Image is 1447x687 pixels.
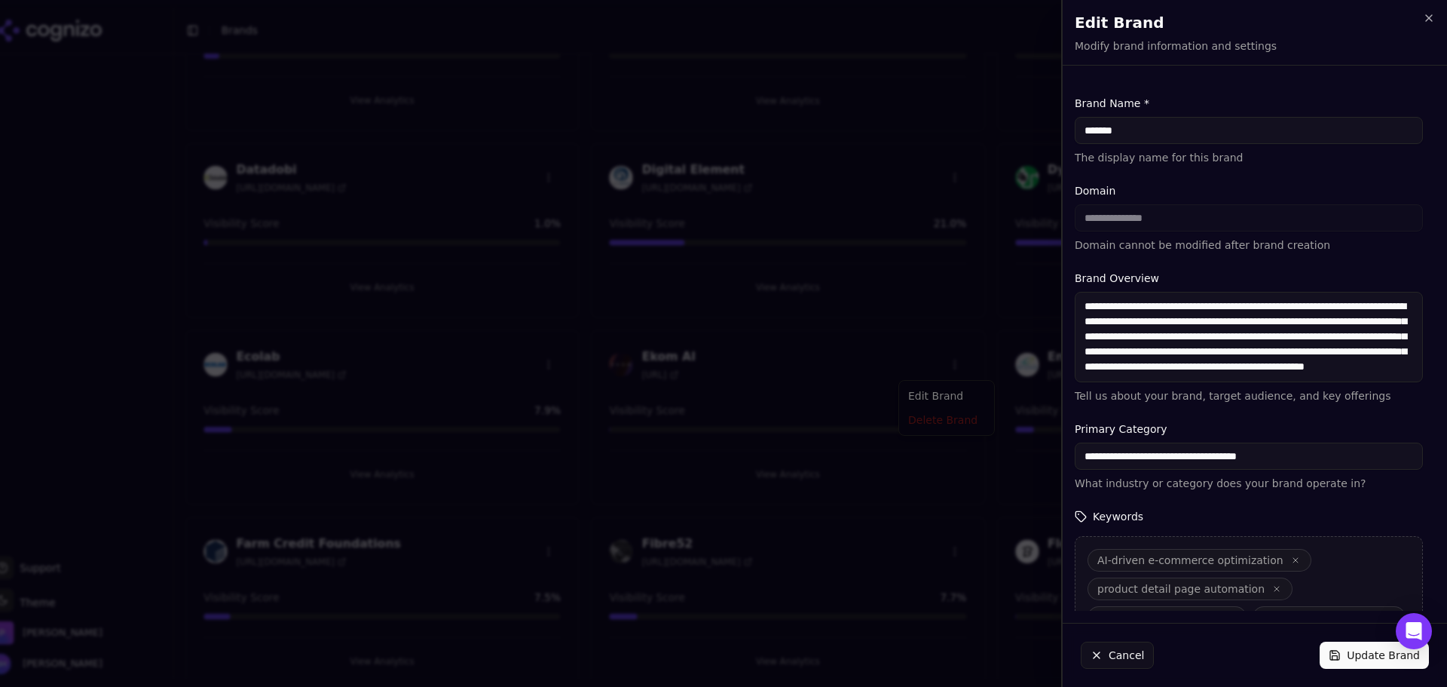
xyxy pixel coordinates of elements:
span: product detail page automation [1097,581,1265,597]
button: Cancel [1081,642,1154,669]
label: Primary Category [1075,422,1423,437]
label: Domain [1075,183,1423,198]
p: Domain cannot be modified after brand creation [1075,238,1423,253]
p: Tell us about your brand, target audience, and key offerings [1075,388,1423,403]
label: Brand Name * [1075,96,1423,111]
button: Update Brand [1320,642,1429,669]
p: What industry or category does your brand operate in? [1075,476,1423,491]
h2: Edit Brand [1075,12,1435,33]
span: real-time market data [1262,610,1378,625]
span: search engine visibility [1097,610,1219,625]
span: AI-driven e-commerce optimization [1097,553,1283,568]
p: The display name for this brand [1075,150,1423,165]
p: Modify brand information and settings [1075,38,1277,54]
label: Keywords [1075,509,1423,524]
label: Brand Overview [1075,271,1423,286]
